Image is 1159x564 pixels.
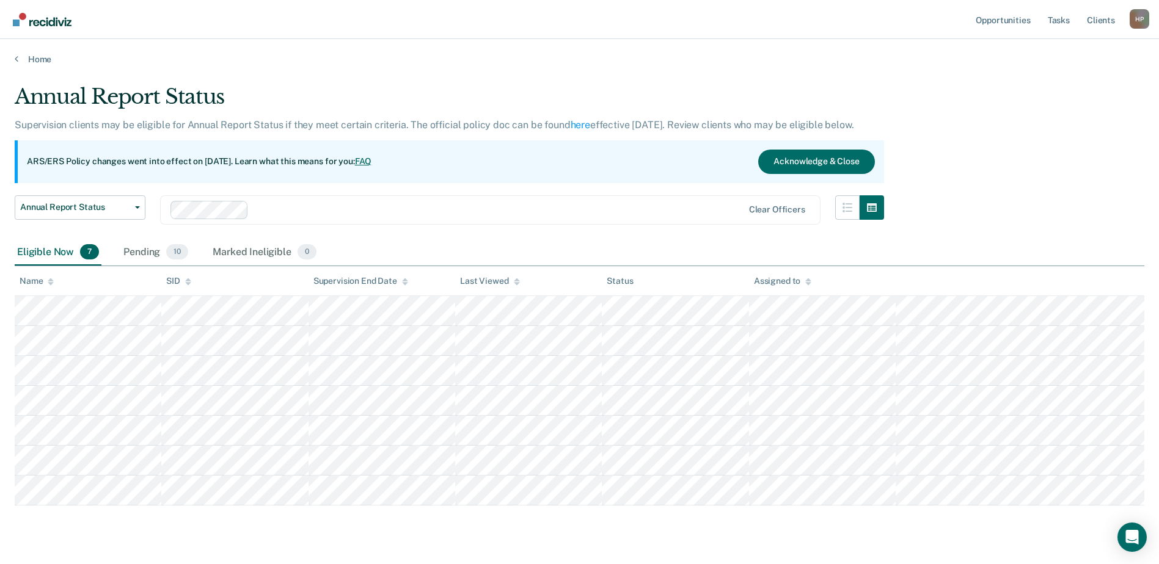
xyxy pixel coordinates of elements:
div: Supervision End Date [313,276,408,286]
button: Annual Report Status [15,195,145,220]
div: Open Intercom Messenger [1117,522,1147,552]
span: 10 [166,244,188,260]
div: Status [607,276,633,286]
button: Profile dropdown button [1130,9,1149,29]
button: Acknowledge & Close [758,150,874,174]
a: FAQ [355,156,372,166]
div: Eligible Now7 [15,239,101,266]
a: here [571,119,590,131]
div: Last Viewed [460,276,519,286]
div: Marked Ineligible0 [210,239,319,266]
span: 7 [80,244,99,260]
p: Supervision clients may be eligible for Annual Report Status if they meet certain criteria. The o... [15,119,854,131]
span: 0 [298,244,316,260]
a: Home [15,54,1144,65]
div: Annual Report Status [15,84,884,119]
div: Name [20,276,54,286]
div: SID [166,276,191,286]
span: Annual Report Status [20,202,130,212]
p: ARS/ERS Policy changes went into effect on [DATE]. Learn what this means for you: [27,156,371,168]
div: Assigned to [754,276,811,286]
img: Recidiviz [13,13,71,26]
div: H P [1130,9,1149,29]
div: Clear officers [749,204,805,215]
div: Pending10 [121,239,191,266]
